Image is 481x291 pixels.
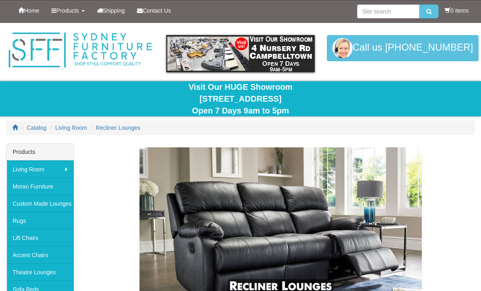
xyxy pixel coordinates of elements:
[7,212,74,229] a: Rugs
[7,144,74,160] div: Products
[143,7,171,14] span: Contact Us
[45,0,90,21] a: Products
[91,0,131,21] a: Shipping
[6,81,475,116] div: Visit Our HUGE Showroom [STREET_ADDRESS] Open 7 Days 9am to 5pm
[27,124,46,131] a: Catalog
[7,195,74,212] a: Custom Made Lounges
[7,246,74,263] a: Accent Chairs
[7,263,74,280] a: Theatre Lounges
[357,4,419,18] input: Site search
[131,0,177,21] a: Contact Us
[55,124,87,131] a: Living Room
[56,7,79,14] span: Products
[12,0,45,21] a: Home
[96,124,140,131] a: Recliner Lounges
[7,229,74,246] a: Lift Chairs
[445,7,469,15] li: 0 items
[7,160,74,178] a: Living Room
[103,7,125,14] span: Shipping
[166,35,314,72] img: showroom.gif
[6,31,154,69] img: Sydney Furniture Factory
[7,178,74,195] a: Moran Furniture
[24,7,39,14] span: Home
